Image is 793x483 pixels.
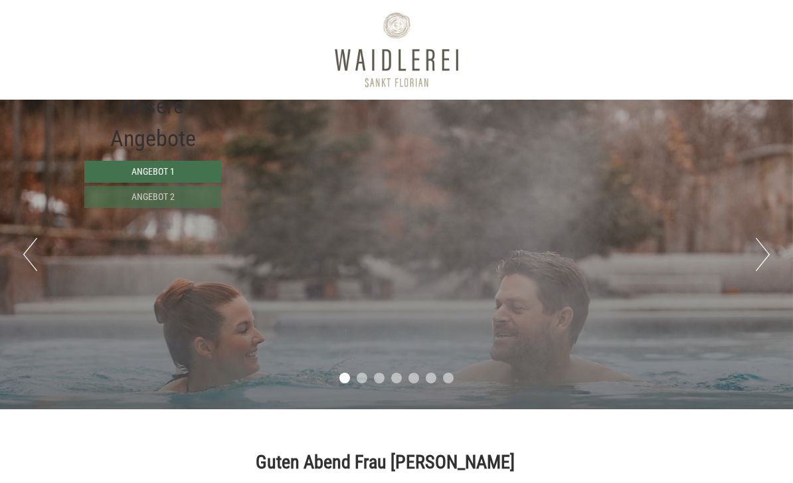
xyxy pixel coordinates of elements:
button: Previous [23,238,37,271]
div: Unsere Angebote [84,90,221,154]
h1: Guten Abend Frau [PERSON_NAME] [256,452,515,473]
button: Next [756,238,770,271]
span: Angebot 2 [132,191,175,202]
span: Angebot 1 [132,166,175,177]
